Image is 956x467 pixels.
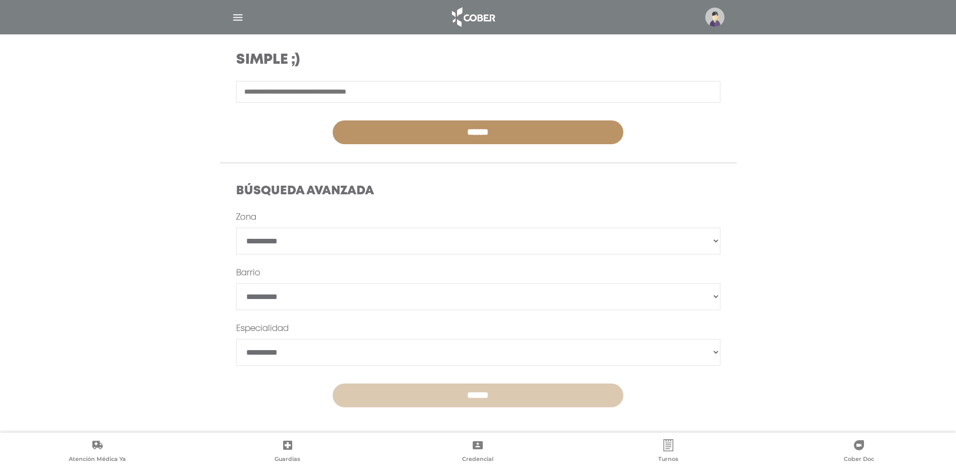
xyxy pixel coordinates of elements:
[275,455,300,464] span: Guardias
[763,439,954,465] a: Cober Doc
[193,439,383,465] a: Guardias
[446,5,499,29] img: logo_cober_home-white.png
[462,455,493,464] span: Credencial
[236,184,720,199] h4: Búsqueda Avanzada
[236,323,289,335] label: Especialidad
[236,267,260,279] label: Barrio
[705,8,724,27] img: profile-placeholder.svg
[383,439,573,465] a: Credencial
[2,439,193,465] a: Atención Médica Ya
[69,455,126,464] span: Atención Médica Ya
[236,211,256,224] label: Zona
[236,52,543,69] h3: Simple ;)
[844,455,874,464] span: Cober Doc
[573,439,764,465] a: Turnos
[232,11,244,24] img: Cober_menu-lines-white.svg
[658,455,678,464] span: Turnos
